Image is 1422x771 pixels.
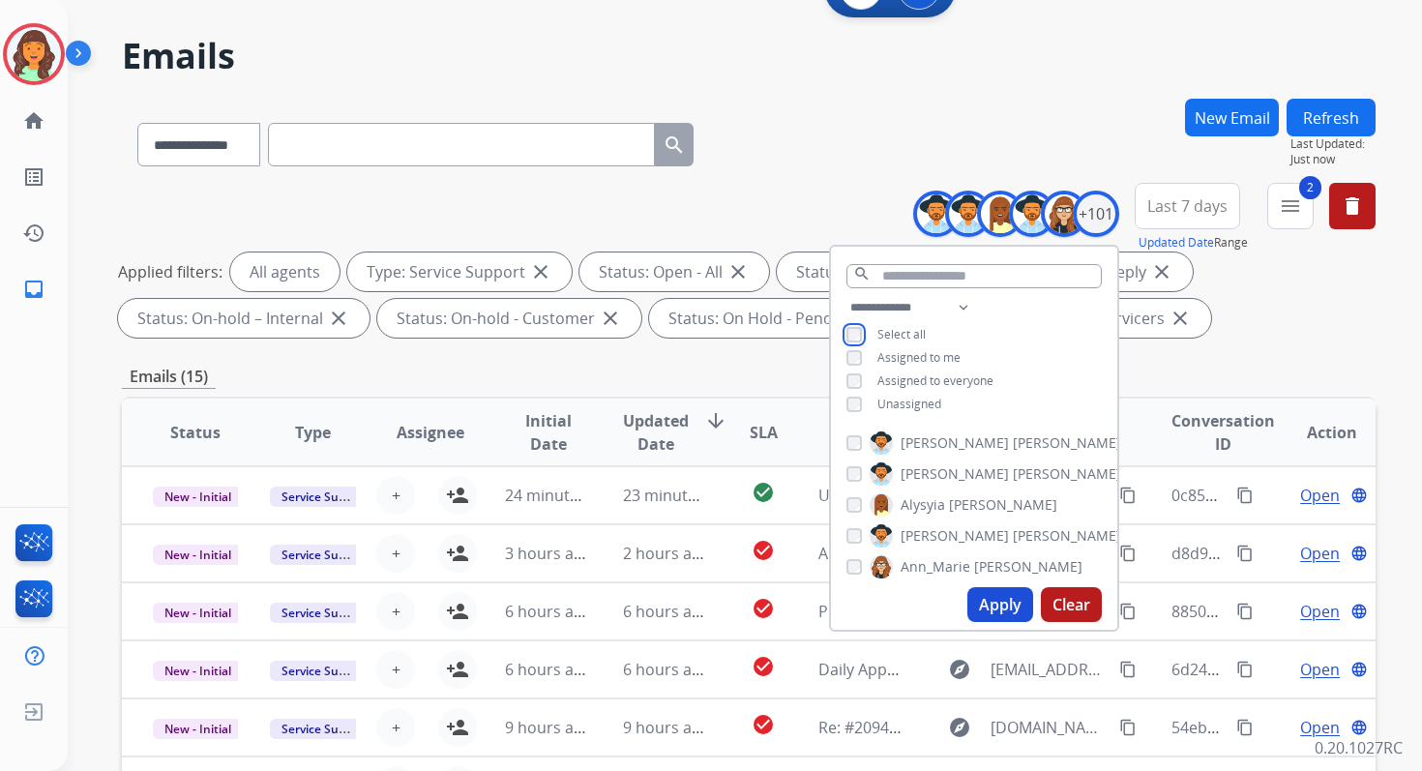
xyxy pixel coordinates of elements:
p: 0.20.1027RC [1315,736,1403,759]
span: Service Support [270,661,380,681]
span: Service Support [270,487,380,507]
mat-icon: content_copy [1119,661,1137,678]
span: Last 7 days [1147,202,1228,210]
mat-icon: delete [1341,194,1364,218]
mat-icon: close [529,260,552,283]
div: Status: On-hold – Internal [118,299,370,338]
mat-icon: home [22,109,45,133]
mat-icon: language [1350,545,1368,562]
span: + [392,542,400,565]
div: Status: New - Initial [777,252,981,291]
mat-icon: content_copy [1119,487,1137,504]
span: New - Initial [153,545,243,565]
span: 6 hours ago [623,601,710,622]
span: Open [1300,658,1340,681]
button: + [376,592,415,631]
span: Range [1139,234,1248,251]
span: Updated Date [623,409,689,456]
mat-icon: close [327,307,350,330]
mat-icon: search [663,133,686,157]
span: Assignee [397,421,464,444]
div: Status: On-hold - Customer [377,299,641,338]
th: Action [1258,399,1376,466]
mat-icon: language [1350,719,1368,736]
h2: Emails [122,37,1376,75]
mat-icon: language [1350,661,1368,678]
span: + [392,484,400,507]
mat-icon: close [1150,260,1173,283]
span: Just now [1290,152,1376,167]
img: avatar [7,27,61,81]
mat-icon: person_add [446,716,469,739]
span: Initial Date [505,409,590,456]
span: Status [170,421,221,444]
mat-icon: content_copy [1119,545,1137,562]
mat-icon: content_copy [1236,661,1254,678]
span: Last Updated: [1290,136,1376,152]
mat-icon: close [726,260,750,283]
mat-icon: language [1350,603,1368,620]
button: + [376,476,415,515]
button: Refresh [1287,99,1376,136]
span: New - Initial [153,487,243,507]
span: Performance Report for Extend reported on [DATE] [818,601,1193,622]
span: 23 minutes ago [623,485,735,506]
button: Apply [967,587,1033,622]
span: [PERSON_NAME] [974,557,1082,577]
mat-icon: person_add [446,484,469,507]
div: All agents [230,252,340,291]
span: [EMAIL_ADDRESS][DOMAIN_NAME] [991,658,1109,681]
div: +101 [1073,191,1119,237]
mat-icon: check_circle [752,655,775,678]
span: Type [295,421,331,444]
button: + [376,708,415,747]
p: Emails (15) [122,365,216,389]
span: New - Initial [153,661,243,681]
span: Open [1300,600,1340,623]
span: SLA [750,421,778,444]
span: [PERSON_NAME] [1013,464,1121,484]
span: Daily Appointment Report for Extend on [DATE] [818,659,1164,680]
span: [PERSON_NAME] [949,495,1057,515]
span: + [392,600,400,623]
mat-icon: language [1350,487,1368,504]
span: Ann_Marie [901,557,970,577]
span: [PERSON_NAME] [901,464,1009,484]
span: Open [1300,542,1340,565]
span: [DOMAIN_NAME][EMAIL_ADDRESS][DOMAIN_NAME] [991,716,1109,739]
button: Last 7 days [1135,183,1240,229]
span: Open [1300,484,1340,507]
mat-icon: search [853,265,871,282]
span: [PERSON_NAME] [901,526,1009,546]
p: Applied filters: [118,260,222,283]
span: [PERSON_NAME] [1013,526,1121,546]
span: Updated pricing guide for material [818,485,1071,506]
span: Assigned to me [877,349,961,366]
mat-icon: check_circle [752,713,775,736]
mat-icon: check_circle [752,539,775,562]
span: Open [1300,716,1340,739]
span: Service Support [270,603,380,623]
span: Service Support [270,719,380,739]
mat-icon: content_copy [1119,719,1137,736]
mat-icon: explore [948,658,971,681]
span: [PERSON_NAME] [1013,433,1121,453]
mat-icon: history [22,222,45,245]
mat-icon: content_copy [1236,603,1254,620]
span: 3 hours ago [505,543,592,564]
span: + [392,658,400,681]
div: Status: Open - All [579,252,769,291]
mat-icon: check_circle [752,481,775,504]
span: 6 hours ago [505,659,592,680]
mat-icon: list_alt [22,165,45,189]
mat-icon: close [1169,307,1192,330]
mat-icon: check_circle [752,597,775,620]
span: Alysyia [901,495,945,515]
mat-icon: person_add [446,600,469,623]
span: 9 hours ago [505,717,592,738]
button: New Email [1185,99,1279,136]
span: 6 hours ago [623,659,710,680]
mat-icon: menu [1279,194,1302,218]
mat-icon: arrow_downward [704,409,727,432]
span: 2 [1299,176,1321,199]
